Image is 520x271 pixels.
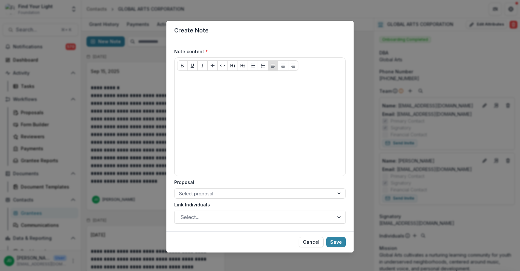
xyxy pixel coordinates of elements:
button: Align Left [268,60,278,71]
button: Italicize [197,60,208,71]
button: Align Center [278,60,288,71]
button: Cancel [299,237,324,247]
button: Save [326,237,346,247]
button: Heading 1 [227,60,238,71]
button: Underline [187,60,198,71]
button: Bold [177,60,188,71]
header: Create Note [166,21,354,40]
label: Note content [174,48,342,55]
label: Proposal [174,179,342,186]
button: Bullet List [248,60,258,71]
button: Strike [207,60,218,71]
label: Link Individuals [174,201,342,208]
button: Align Right [288,60,298,71]
button: Ordered List [258,60,268,71]
button: Code [217,60,228,71]
button: Heading 2 [238,60,248,71]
